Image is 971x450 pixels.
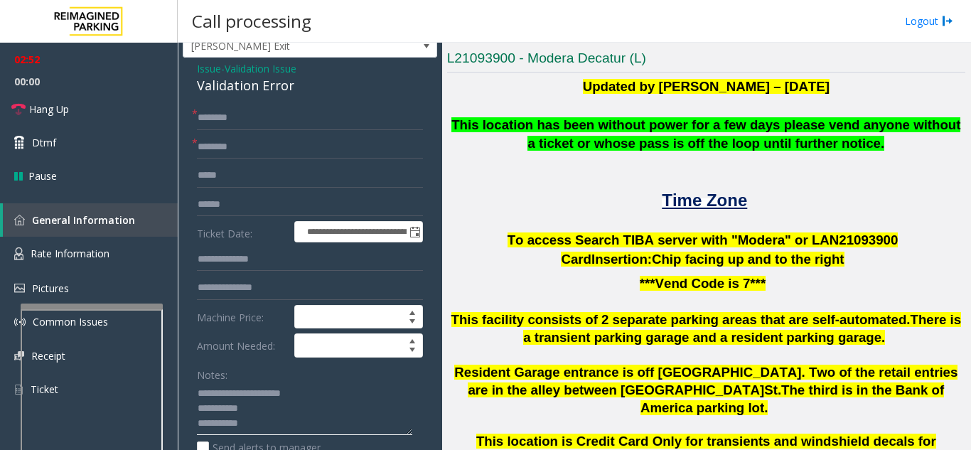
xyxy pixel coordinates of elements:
[225,61,296,76] span: Validation Issue
[197,61,221,76] span: Issue
[3,203,178,237] a: General Information
[583,79,830,94] span: Updated by [PERSON_NAME] – [DATE]
[451,312,907,327] span: This facility consists of 2 separate parking areas that are self-automated
[14,247,23,260] img: 'icon'
[183,35,386,58] span: [PERSON_NAME] Exit
[764,382,781,397] span: St.
[454,365,957,397] span: Resident Garage entrance is off [GEOGRAPHIC_DATA]. Two of the retail entries are in the alley bet...
[451,117,960,151] b: This location has been without power for a few days please vend anyone without a ticket or whose ...
[662,198,747,208] a: Time Zone
[31,247,109,260] span: Rate Information
[876,232,898,247] span: 900
[402,334,422,345] span: Increase value
[185,4,318,38] h3: Call processing
[662,191,747,210] span: Time Zone
[906,312,910,327] span: .
[29,102,69,117] span: Hang Up
[561,252,591,267] span: Card
[402,306,422,317] span: Increase value
[14,316,26,328] img: 'icon'
[407,222,422,242] span: Toggle popup
[14,351,24,360] img: 'icon'
[402,317,422,328] span: Decrease value
[193,333,291,358] label: Amount Needed:
[14,284,25,293] img: 'icon'
[197,363,227,382] label: Notes:
[942,14,953,28] img: logout
[905,14,953,28] a: Logout
[640,382,944,415] span: The third is in the Bank of America parking lot.
[32,213,135,227] span: General Information
[197,76,423,95] div: Validation Error
[402,345,422,357] span: Decrease value
[193,305,291,329] label: Machine Price:
[523,312,961,345] span: There is a transient parking garage and a resident parking garage.
[652,252,844,267] span: Chip facing up and to the right
[28,168,57,183] span: Pause
[14,383,23,396] img: 'icon'
[221,62,296,75] span: -
[32,135,56,150] span: Dtmf
[591,252,652,267] span: Insertion:
[447,49,965,73] h3: L21093900 - Modera Decatur (L)
[14,215,25,225] img: 'icon'
[32,282,69,295] span: Pictures
[193,221,291,242] label: Ticket Date:
[508,232,876,247] span: To access Search TIBA server with "Modera" or LAN21093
